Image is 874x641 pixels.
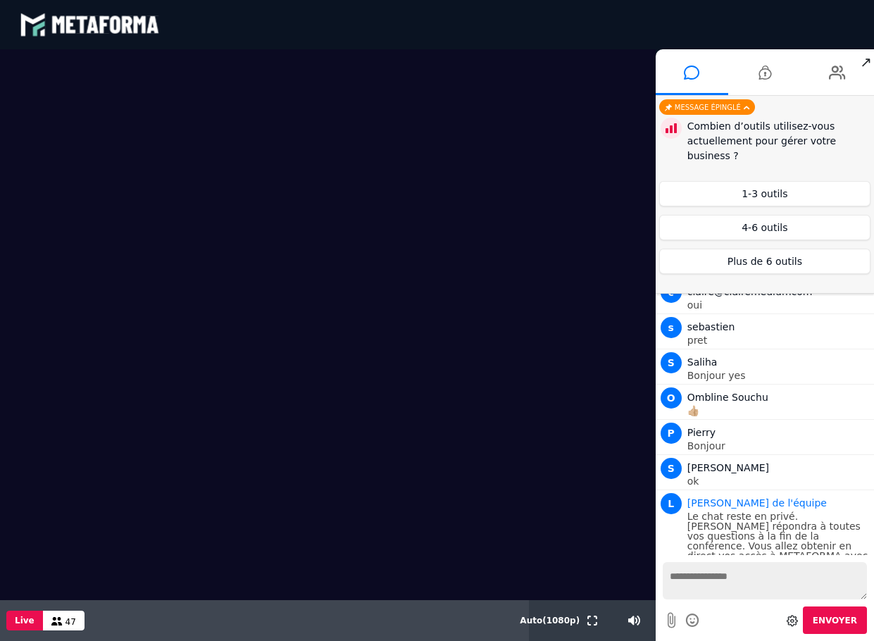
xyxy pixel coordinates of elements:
[687,392,768,403] span: Ombline Souchu
[687,335,870,345] p: pret
[803,606,867,634] button: Envoyer
[687,406,870,416] p: 👍🏼
[687,371,870,380] p: Bonjour yes
[687,441,870,451] p: Bonjour
[661,423,682,444] span: P
[520,616,580,626] span: Auto ( 1080 p)
[659,99,755,115] div: Message épinglé
[659,181,870,206] button: 1-3 outils
[687,511,870,580] p: Le chat reste en privé. [PERSON_NAME] répondra à toutes vos questions à la fin de la conférence. ...
[659,249,870,274] button: Plus de 6 outils
[6,611,43,630] button: Live
[661,493,682,514] span: L
[687,119,870,163] div: Combien d’outils utilisez-vous actuellement pour gérer votre business ?
[813,616,857,626] span: Envoyer
[687,427,716,438] span: Pierry
[661,317,682,338] span: s
[661,352,682,373] span: S
[517,600,582,641] button: Auto(1080p)
[659,215,870,240] button: 4-6 outils
[661,458,682,479] span: S
[858,49,874,75] span: ↗
[687,321,735,332] span: sebastien
[687,497,827,509] span: Animateur
[661,387,682,409] span: O
[687,356,718,368] span: Saliha
[65,617,76,627] span: 47
[687,300,870,310] p: oui
[687,462,769,473] span: [PERSON_NAME]
[687,476,870,486] p: ok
